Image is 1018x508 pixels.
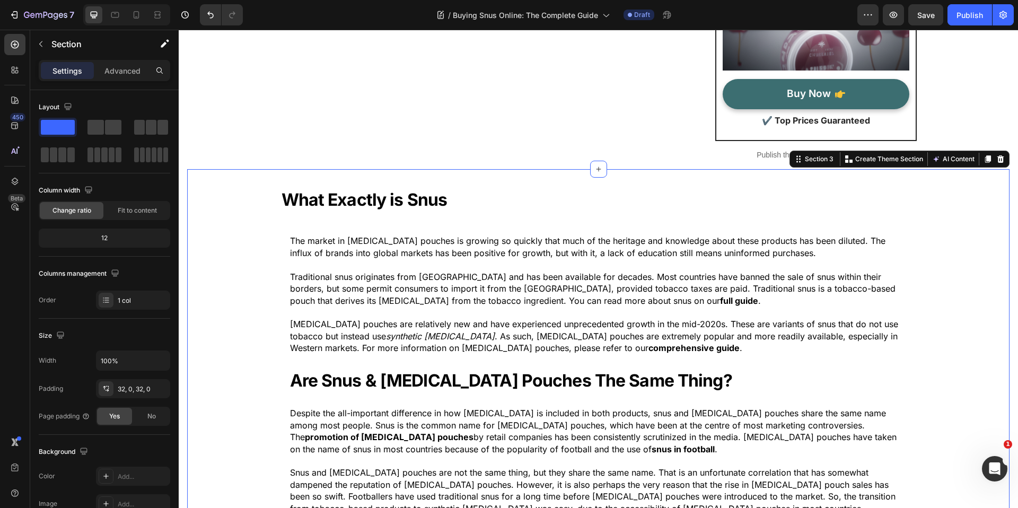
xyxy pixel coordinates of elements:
p: Snus and [MEDICAL_DATA] pouches are not the same thing, but they share the same name. That is an ... [111,437,729,485]
button: 7 [4,4,79,25]
p: Advanced [104,65,141,76]
a: promotion of [MEDICAL_DATA] pouches [126,402,295,413]
p: [MEDICAL_DATA] pouches are relatively new and have experienced unprecedented growth in the mid-20... [111,288,729,324]
div: 1 col [118,296,168,305]
a: Buy Now [544,49,730,80]
div: Color [39,471,55,481]
p: ✔️ Top Prices Guaranteed [545,85,729,97]
div: Rich Text Editor. Editing area: main [110,192,730,337]
p: Despite the all-important difference in how [MEDICAL_DATA] is included in both products, snus and... [111,378,729,425]
i: synthetic [MEDICAL_DATA] [207,301,316,312]
span: Yes [109,411,120,421]
button: Save [908,4,943,25]
div: Columns management [39,267,121,281]
p: ⁠⁠⁠⁠⁠⁠⁠ [103,157,737,183]
div: Undo/Redo [200,4,243,25]
p: Traditional snus originates from [GEOGRAPHIC_DATA] and has been available for decades. Most count... [111,241,729,277]
button: Publish [947,4,992,25]
strong: Are Snus & [MEDICAL_DATA] Pouches The Same Thing? [111,340,554,361]
span: Draft [634,10,650,20]
div: Add... [118,472,168,481]
div: Section 3 [624,125,657,134]
iframe: Intercom live chat [982,456,1007,481]
button: AI Content [751,123,798,136]
span: Change ratio [52,206,91,215]
div: Layout [39,100,74,115]
span: Save [917,11,935,20]
div: Background [39,445,90,459]
strong: What Exactly is Snus [103,160,269,180]
p: Settings [52,65,82,76]
div: Size [39,329,67,343]
p: Buy Now [608,58,652,71]
div: Page padding [39,411,90,421]
div: 32, 0, 32, 0 [118,384,168,394]
div: Width [39,356,56,365]
span: Buying Snus Online: The Complete Guide [453,10,598,21]
p: 7 [69,8,74,21]
span: / [448,10,451,21]
h2: Rich Text Editor. Editing area: main [102,156,738,184]
div: 450 [10,113,25,121]
div: Beta [8,194,25,203]
div: Publish [956,10,983,21]
a: comprehensive guide [470,313,561,323]
p: Create Theme Section [677,125,744,134]
div: Padding [39,384,63,393]
h3: Rich Text Editor. Editing area: main [110,337,730,365]
iframe: To enrich screen reader interactions, please activate Accessibility in Grammarly extension settings [179,30,1018,508]
div: Column width [39,183,95,198]
p: The market in [MEDICAL_DATA] pouches is growing so quickly that much of the heritage and knowledg... [111,205,729,229]
a: snus in football [473,414,536,425]
span: Fit to content [118,206,157,215]
input: Auto [96,351,170,370]
p: ⁠⁠⁠⁠⁠⁠⁠ [111,338,729,364]
span: 1 [1004,440,1012,449]
div: 12 [41,231,168,246]
div: Rich Text Editor. Editing area: main [110,365,730,497]
p: Publish the page to see the content. [537,120,738,131]
a: full guide [541,266,580,276]
p: Section [51,38,138,50]
div: Order [39,295,56,305]
span: No [147,411,156,421]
